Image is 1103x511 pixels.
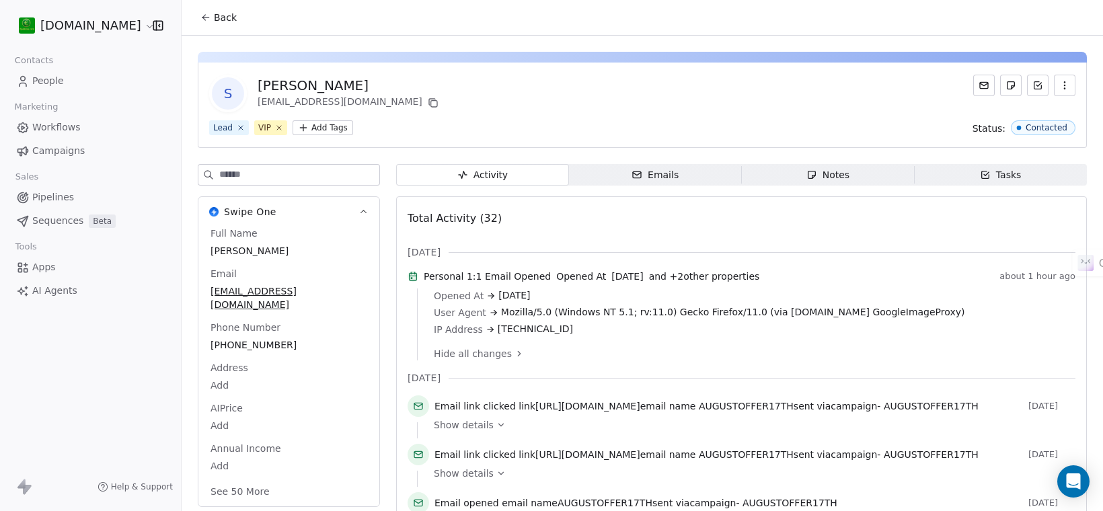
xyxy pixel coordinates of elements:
span: Tools [9,237,42,257]
span: Show details [434,467,494,480]
a: Workflows [11,116,170,139]
span: Total Activity (32) [408,212,502,225]
span: Mozilla/5.0 (Windows NT 5.1; rv:11.0) Gecko Firefox/11.0 (via [DOMAIN_NAME] GoogleImageProxy) [501,305,965,319]
span: Campaigns [32,144,85,158]
span: Phone Number [208,321,283,334]
span: Annual Income [208,442,284,455]
span: link email name sent via campaign - [434,399,979,413]
button: See 50 More [202,479,278,504]
div: Notes [806,168,849,182]
span: about 1 hour ago [999,271,1075,282]
span: Add [211,459,367,473]
span: [DATE] [1028,449,1075,460]
a: Show details [434,418,1066,432]
span: [DATE] [408,245,441,259]
span: link email name sent via campaign - [434,448,979,461]
span: AUGUSTOFFER17TH [699,449,794,460]
button: Back [192,5,245,30]
span: Sales [9,167,44,187]
a: AI Agents [11,280,170,302]
a: People [11,70,170,92]
span: S [212,77,244,110]
span: Hide all changes [434,347,512,360]
span: Email link clicked [434,449,516,460]
span: Sequences [32,214,83,228]
span: [DATE] [498,288,530,303]
a: Show details [434,467,1066,480]
span: People [32,74,64,88]
span: Swipe One [224,205,276,219]
img: 439216937_921727863089572_7037892552807592703_n%20(1).jpg [19,17,35,34]
a: Hide all changes [434,347,1066,360]
div: Open Intercom Messenger [1057,465,1090,498]
span: [DATE] [1028,401,1075,411]
span: [TECHNICAL_ID] [498,322,573,336]
span: [DATE] [611,270,643,283]
span: AUGUSTOFFER17TH [699,401,794,411]
span: Email link clicked [434,401,516,411]
span: Pipelines [32,190,74,204]
span: Beta [89,214,116,228]
span: [DOMAIN_NAME] [40,17,141,34]
span: [URL][DOMAIN_NAME] [535,401,640,411]
span: Apps [32,260,56,274]
span: Email opened [434,498,499,508]
span: Opened At [556,270,606,283]
div: Contacted [1026,123,1067,132]
span: Status: [973,122,1005,135]
span: Show details [434,418,494,432]
a: Pipelines [11,186,170,208]
span: Personal 1:1 Email Opened [424,270,551,283]
span: Add [211,419,367,432]
span: [PERSON_NAME] [211,244,367,258]
a: Apps [11,256,170,278]
div: Tasks [980,168,1022,182]
span: [DATE] [1028,498,1075,508]
span: Email [208,267,239,280]
div: VIP [258,122,271,134]
span: IP Address [434,323,483,336]
span: User Agent [434,306,486,319]
button: [DOMAIN_NAME] [16,14,143,37]
img: Swipe One [209,207,219,217]
a: SequencesBeta [11,210,170,232]
span: AUGUSTOFFER17TH [558,498,652,508]
span: [EMAIL_ADDRESS][DOMAIN_NAME] [211,284,367,311]
span: Address [208,361,251,375]
button: Swipe OneSwipe One [198,197,379,227]
span: Marketing [9,97,64,117]
div: [PERSON_NAME] [258,76,441,95]
div: Emails [632,168,679,182]
span: Back [214,11,237,24]
span: AUGUSTOFFER17TH [884,449,979,460]
button: Add Tags [293,120,353,135]
a: Campaigns [11,140,170,162]
span: Help & Support [111,481,173,492]
span: AI Agents [32,284,77,298]
span: and + 2 other properties [649,270,760,283]
span: [DATE] [408,371,441,385]
span: AUGUSTOFFER17TH [884,401,979,411]
span: Add [211,379,367,392]
span: AIPrice [208,401,245,415]
span: Workflows [32,120,81,134]
a: Help & Support [98,481,173,492]
span: Full Name [208,227,260,240]
span: [PHONE_NUMBER] [211,338,367,352]
span: [URL][DOMAIN_NAME] [535,449,640,460]
span: email name sent via campaign - [434,496,837,510]
div: Lead [213,122,233,134]
span: Contacts [9,50,59,71]
span: Opened At [434,289,484,303]
div: [EMAIL_ADDRESS][DOMAIN_NAME] [258,95,441,111]
span: AUGUSTOFFER17TH [743,498,837,508]
div: Swipe OneSwipe One [198,227,379,506]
